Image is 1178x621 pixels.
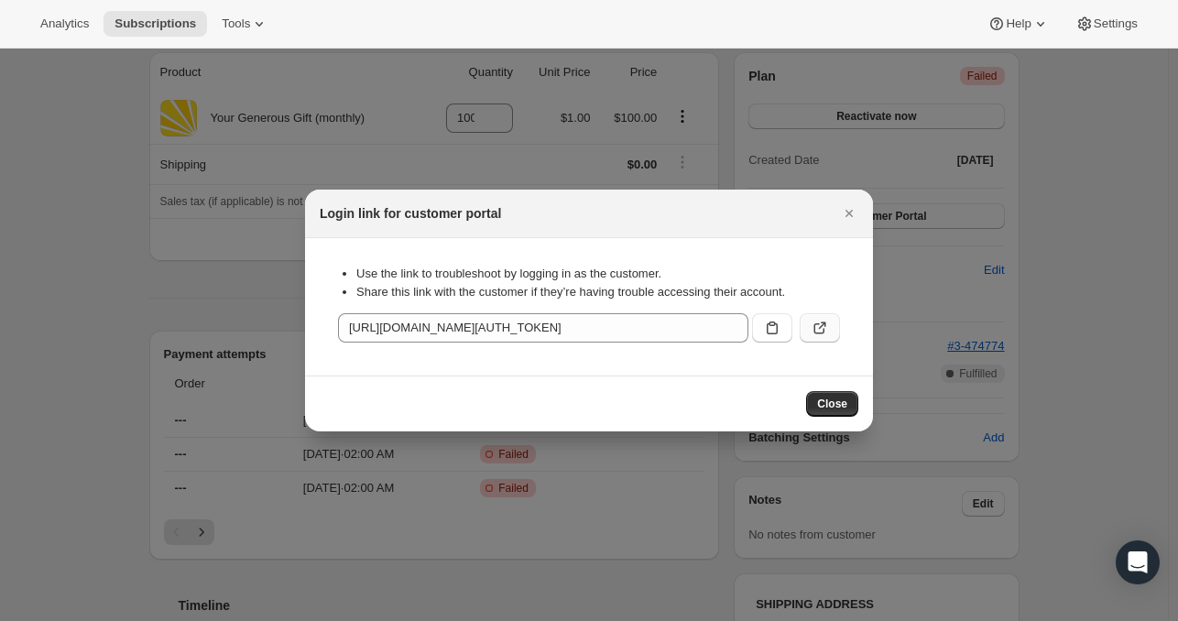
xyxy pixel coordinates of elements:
li: Use the link to troubleshoot by logging in as the customer. [356,265,840,283]
h2: Login link for customer portal [320,204,501,223]
span: Analytics [40,16,89,31]
button: Close [836,201,862,226]
button: Help [976,11,1060,37]
button: Subscriptions [104,11,207,37]
span: Close [817,397,847,411]
div: Open Intercom Messenger [1116,540,1160,584]
span: Settings [1094,16,1138,31]
span: Subscriptions [115,16,196,31]
span: Tools [222,16,250,31]
button: Close [806,391,858,417]
span: Help [1006,16,1031,31]
button: Analytics [29,11,100,37]
button: Settings [1064,11,1149,37]
li: Share this link with the customer if they’re having trouble accessing their account. [356,283,840,301]
button: Tools [211,11,279,37]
